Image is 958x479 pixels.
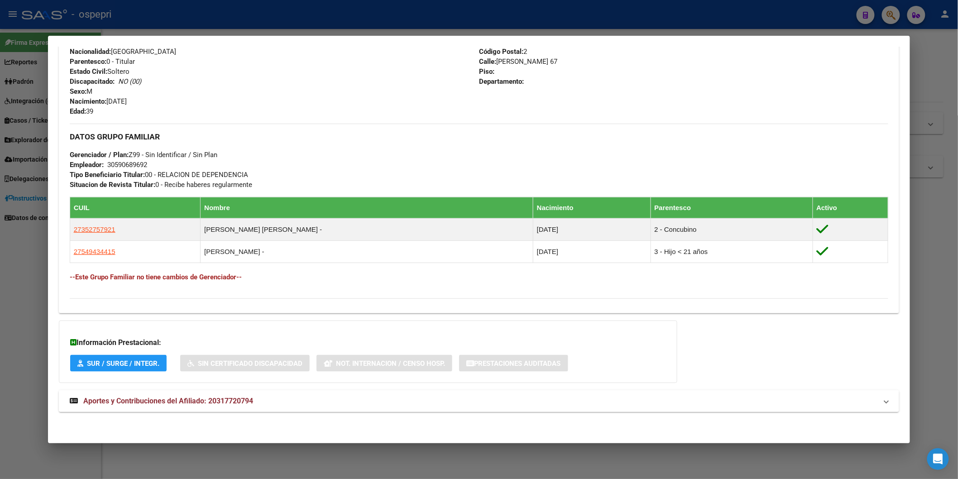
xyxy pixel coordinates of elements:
[479,77,524,86] strong: Departamento:
[70,171,248,179] span: 00 - RELACION DE DEPENDENCIA
[70,87,86,96] strong: Sexo:
[70,48,111,56] strong: Nacionalidad:
[533,218,651,240] td: [DATE]
[651,240,813,263] td: 3 - Hijo < 21 años
[70,132,888,142] h3: DATOS GRUPO FAMILIAR
[70,48,176,56] span: [GEOGRAPHIC_DATA]
[474,359,561,368] span: Prestaciones Auditadas
[70,171,145,179] strong: Tipo Beneficiario Titular:
[83,397,253,405] span: Aportes y Contribuciones del Afiliado: 20317720794
[479,48,527,56] span: 2
[70,272,888,282] h4: --Este Grupo Familiar no tiene cambios de Gerenciador--
[336,359,445,368] span: Not. Internacion / Censo Hosp.
[180,355,310,372] button: Sin Certificado Discapacidad
[107,160,147,170] div: 30590689692
[70,67,107,76] strong: Estado Civil:
[927,448,949,470] div: Open Intercom Messenger
[70,77,115,86] strong: Discapacitado:
[70,181,155,189] strong: Situacion de Revista Titular:
[198,359,302,368] span: Sin Certificado Discapacidad
[459,355,568,372] button: Prestaciones Auditadas
[70,151,217,159] span: Z99 - Sin Identificar / Sin Plan
[70,67,129,76] span: Soltero
[70,97,106,105] strong: Nacimiento:
[651,218,813,240] td: 2 - Concubino
[87,359,159,368] span: SUR / SURGE / INTEGR.
[70,151,129,159] strong: Gerenciador / Plan:
[70,57,135,66] span: 0 - Titular
[533,240,651,263] td: [DATE]
[74,248,115,255] span: 27549434415
[479,57,496,66] strong: Calle:
[70,197,200,218] th: CUIL
[70,87,92,96] span: M
[70,337,666,348] h3: Información Prestacional:
[70,57,106,66] strong: Parentesco:
[201,240,533,263] td: [PERSON_NAME] -
[59,390,899,412] mat-expansion-panel-header: Aportes y Contribuciones del Afiliado: 20317720794
[70,355,167,372] button: SUR / SURGE / INTEGR.
[70,107,93,115] span: 39
[70,97,127,105] span: [DATE]
[533,197,651,218] th: Nacimiento
[70,107,86,115] strong: Edad:
[316,355,452,372] button: Not. Internacion / Censo Hosp.
[70,181,252,189] span: 0 - Recibe haberes regularmente
[201,218,533,240] td: [PERSON_NAME] [PERSON_NAME] -
[70,161,104,169] strong: Empleador:
[479,67,494,76] strong: Piso:
[74,225,115,233] span: 27352757921
[201,197,533,218] th: Nombre
[479,48,523,56] strong: Código Postal:
[118,77,141,86] i: NO (00)
[479,57,557,66] span: [PERSON_NAME] 67
[651,197,813,218] th: Parentesco
[813,197,888,218] th: Activo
